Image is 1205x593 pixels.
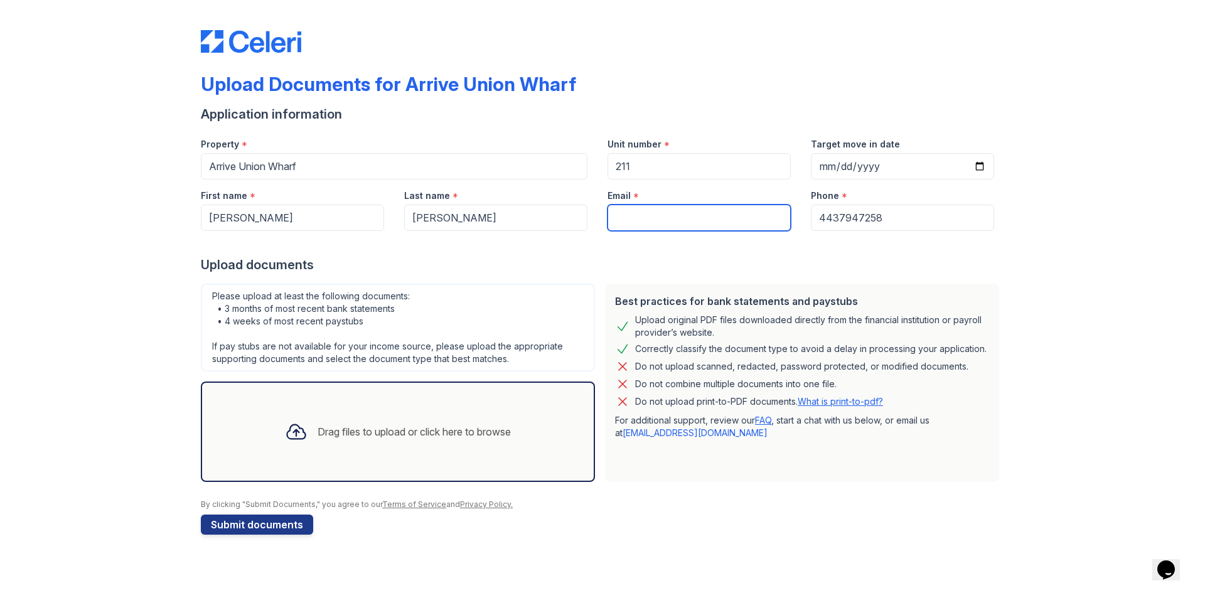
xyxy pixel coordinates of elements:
[798,396,883,407] a: What is print-to-pdf?
[201,138,239,151] label: Property
[635,377,837,392] div: Do not combine multiple documents into one file.
[201,500,1004,510] div: By clicking "Submit Documents," you agree to our and
[318,424,511,439] div: Drag files to upload or click here to browse
[635,359,968,374] div: Do not upload scanned, redacted, password protected, or modified documents.
[608,138,661,151] label: Unit number
[635,314,989,339] div: Upload original PDF files downloaded directly from the financial institution or payroll provider’...
[811,138,900,151] label: Target move in date
[1152,543,1192,580] iframe: chat widget
[201,515,313,535] button: Submit documents
[201,284,595,371] div: Please upload at least the following documents: • 3 months of most recent bank statements • 4 wee...
[635,341,987,356] div: Correctly classify the document type to avoid a delay in processing your application.
[608,190,631,202] label: Email
[201,105,1004,123] div: Application information
[404,190,450,202] label: Last name
[201,190,247,202] label: First name
[635,395,883,408] p: Do not upload print-to-PDF documents.
[615,294,989,309] div: Best practices for bank statements and paystubs
[382,500,446,509] a: Terms of Service
[615,414,989,439] p: For additional support, review our , start a chat with us below, or email us at
[755,415,771,425] a: FAQ
[811,190,839,202] label: Phone
[460,500,513,509] a: Privacy Policy.
[201,73,576,95] div: Upload Documents for Arrive Union Wharf
[201,30,301,53] img: CE_Logo_Blue-a8612792a0a2168367f1c8372b55b34899dd931a85d93a1a3d3e32e68fde9ad4.png
[623,427,768,438] a: [EMAIL_ADDRESS][DOMAIN_NAME]
[201,256,1004,274] div: Upload documents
